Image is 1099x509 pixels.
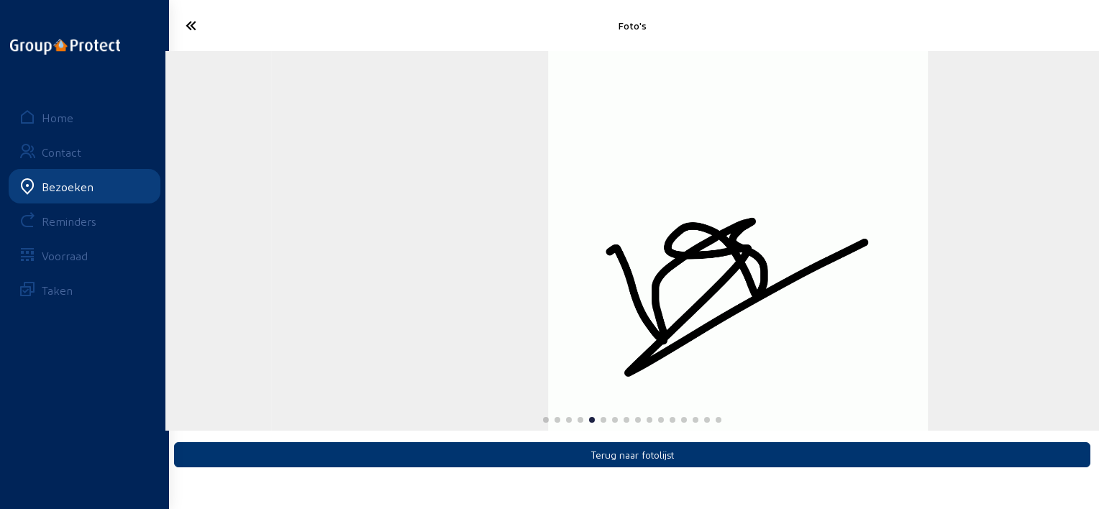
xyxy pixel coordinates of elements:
[548,51,928,431] img: 2a9e9378-b63b-3c30-2f44-37ef9823f896.png
[42,214,96,228] div: Reminders
[9,238,160,272] a: Voorraad
[174,442,1090,467] button: Terug naar fotolijst
[42,145,81,159] div: Contact
[9,272,160,307] a: Taken
[9,169,160,203] a: Bezoeken
[42,111,73,124] div: Home
[42,180,94,193] div: Bezoeken
[9,134,160,169] a: Contact
[42,283,73,297] div: Taken
[10,39,120,55] img: logo-oneline.png
[9,100,160,134] a: Home
[9,203,160,238] a: Reminders
[42,249,88,262] div: Voorraad
[321,19,943,32] div: Foto's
